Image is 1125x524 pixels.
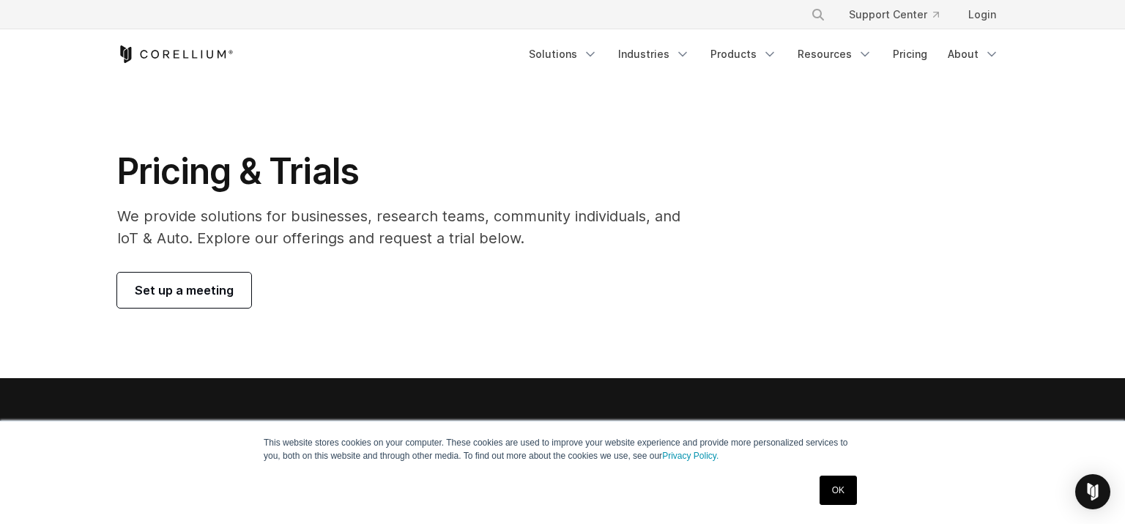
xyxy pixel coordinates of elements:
div: Navigation Menu [793,1,1008,28]
a: About [939,41,1008,67]
span: Set up a meeting [135,281,234,299]
a: Products [702,41,786,67]
p: We provide solutions for businesses, research teams, community individuals, and IoT & Auto. Explo... [117,205,701,249]
div: Open Intercom Messenger [1075,474,1110,509]
a: Login [957,1,1008,28]
a: Set up a meeting [117,273,251,308]
div: Navigation Menu [520,41,1008,67]
a: OK [820,476,857,505]
p: This website stores cookies on your computer. These cookies are used to improve your website expe... [264,436,861,462]
a: Privacy Policy. [662,451,719,461]
a: Industries [609,41,699,67]
a: Support Center [837,1,951,28]
h1: Pricing & Trials [117,150,701,193]
a: Corellium Home [117,45,234,63]
a: Resources [789,41,881,67]
button: Search [805,1,831,28]
a: Pricing [884,41,936,67]
a: Solutions [520,41,606,67]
